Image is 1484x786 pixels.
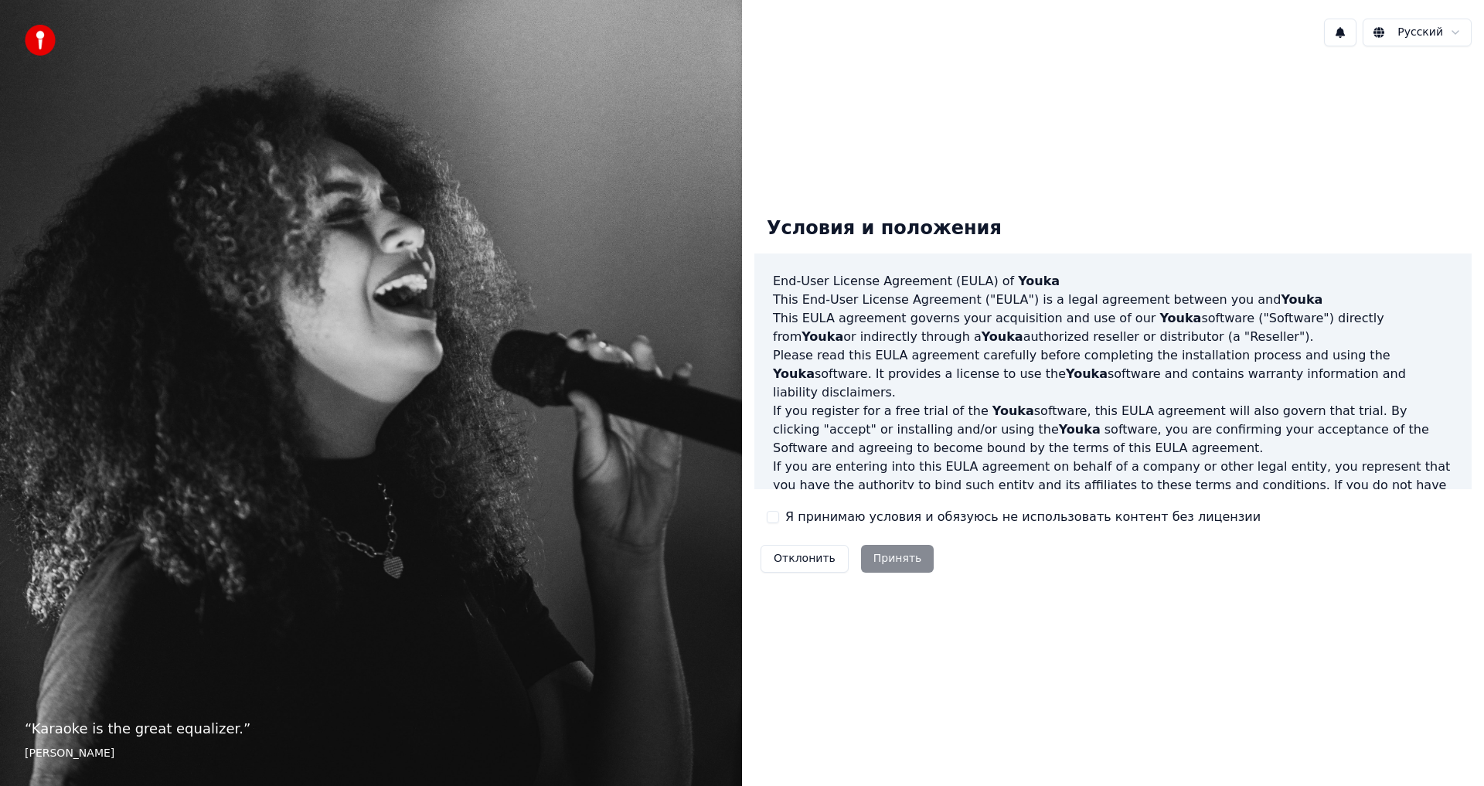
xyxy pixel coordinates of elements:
[773,291,1453,309] p: This End-User License Agreement ("EULA") is a legal agreement between you and
[1018,274,1060,288] span: Youka
[773,346,1453,402] p: Please read this EULA agreement carefully before completing the installation process and using th...
[773,272,1453,291] h3: End-User License Agreement (EULA) of
[1281,292,1322,307] span: Youka
[761,545,849,573] button: Отклонить
[25,25,56,56] img: youka
[1066,366,1108,381] span: Youka
[1159,311,1201,325] span: Youka
[754,204,1014,253] div: Условия и положения
[992,403,1034,418] span: Youka
[982,329,1023,344] span: Youka
[25,718,717,740] p: “ Karaoke is the great equalizer. ”
[1059,422,1101,437] span: Youka
[773,402,1453,458] p: If you register for a free trial of the software, this EULA agreement will also govern that trial...
[802,329,843,344] span: Youka
[785,508,1261,526] label: Я принимаю условия и обязуюсь не использовать контент без лицензии
[25,746,717,761] footer: [PERSON_NAME]
[773,309,1453,346] p: This EULA agreement governs your acquisition and use of our software ("Software") directly from o...
[773,458,1453,532] p: If you are entering into this EULA agreement on behalf of a company or other legal entity, you re...
[773,366,815,381] span: Youka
